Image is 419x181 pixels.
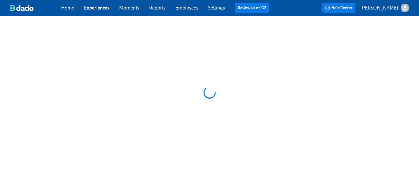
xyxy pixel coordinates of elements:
a: Moments [119,5,139,11]
a: Reports [149,5,166,11]
a: Experiences [84,5,109,11]
button: [PERSON_NAME] [360,4,409,12]
a: Home [61,5,74,11]
a: Settings [208,5,225,11]
a: Review us on G2 [238,5,266,11]
a: dado [10,5,61,11]
button: Help Center [322,3,355,13]
p: [PERSON_NAME] [360,5,398,11]
span: Help Center [325,5,352,11]
button: Review us on G2 [235,3,269,13]
a: Employees [175,5,198,11]
img: dado [10,5,34,11]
